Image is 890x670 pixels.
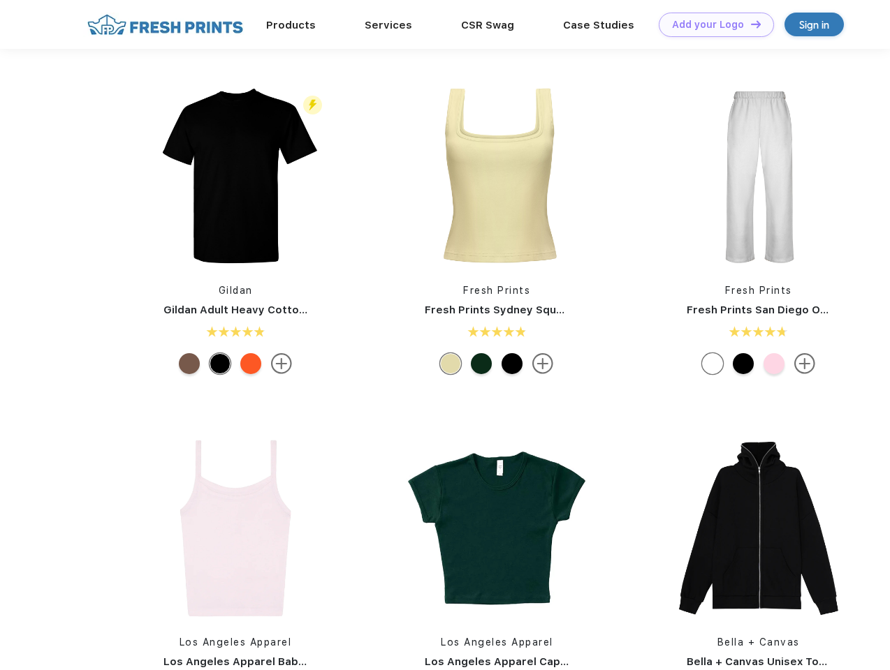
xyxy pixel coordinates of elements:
img: func=resize&h=266 [143,435,328,621]
div: Pink [764,353,785,374]
a: Sign in [785,13,844,36]
a: Gildan Adult Heavy Cotton T-Shirt [163,304,345,316]
a: Bella + Canvas [717,636,800,648]
div: Sign in [799,17,829,33]
img: func=resize&h=266 [666,84,852,269]
a: Gildan [219,285,253,296]
img: more.svg [794,353,815,374]
img: func=resize&h=266 [404,435,590,621]
img: fo%20logo%202.webp [83,13,247,37]
a: Fresh Prints [463,285,530,296]
img: flash_active_toggle.svg [303,96,322,114]
div: Dark Green [471,353,492,374]
div: Black [210,353,231,374]
div: Add your Logo [672,19,744,31]
a: Los Angeles Apparel Baby Rib Spaghetti Tank [163,655,408,668]
div: White [702,353,723,374]
a: Products [266,19,316,31]
img: func=resize&h=266 [666,435,852,621]
img: more.svg [271,353,292,374]
img: DT [751,20,761,28]
a: Los Angeles Apparel [441,636,553,648]
div: Black [502,353,523,374]
div: Orange [240,353,261,374]
a: Fresh Prints [725,285,792,296]
div: Black [733,353,754,374]
img: func=resize&h=266 [143,84,328,269]
a: Fresh Prints Sydney Square Neck Tank Top [425,304,655,316]
img: func=resize&h=266 [404,84,590,269]
div: Brown Savana [179,353,200,374]
img: more.svg [532,353,553,374]
a: Los Angeles Apparel Cap Sleeve Baby Rib Crop Top [425,655,701,668]
a: Los Angeles Apparel [180,636,292,648]
div: Butter Yellow [440,353,461,374]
